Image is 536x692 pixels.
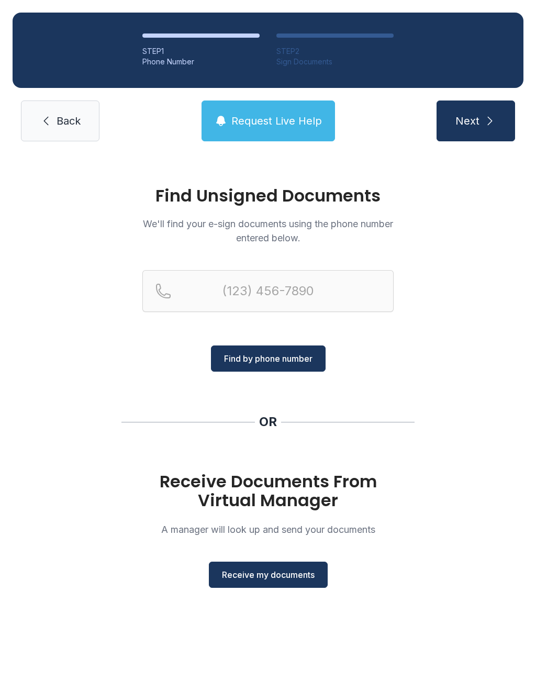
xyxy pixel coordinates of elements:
h1: Find Unsigned Documents [142,187,394,204]
h1: Receive Documents From Virtual Manager [142,472,394,510]
div: Phone Number [142,57,260,67]
div: STEP 1 [142,46,260,57]
span: Back [57,114,81,128]
div: STEP 2 [276,46,394,57]
input: Reservation phone number [142,270,394,312]
p: A manager will look up and send your documents [142,522,394,537]
span: Request Live Help [231,114,322,128]
span: Next [455,114,479,128]
span: Receive my documents [222,568,315,581]
p: We'll find your e-sign documents using the phone number entered below. [142,217,394,245]
span: Find by phone number [224,352,312,365]
div: OR [259,414,277,430]
div: Sign Documents [276,57,394,67]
